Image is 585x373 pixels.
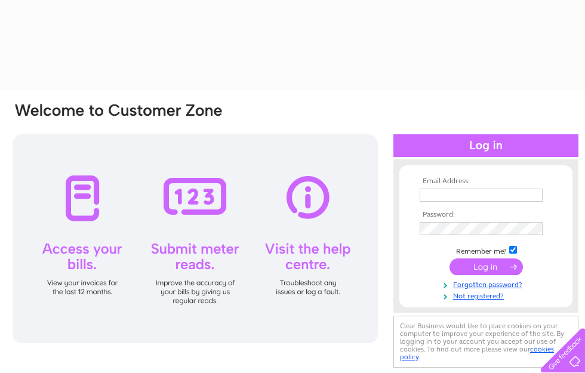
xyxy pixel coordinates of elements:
th: Password: [417,211,555,219]
a: Not registered? [420,289,555,301]
td: Remember me? [417,244,555,256]
th: Email Address: [417,177,555,186]
a: Forgotten password? [420,278,555,289]
input: Submit [449,258,523,275]
div: Clear Business would like to place cookies on your computer to improve your experience of the sit... [393,316,578,368]
a: cookies policy [400,345,554,361]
